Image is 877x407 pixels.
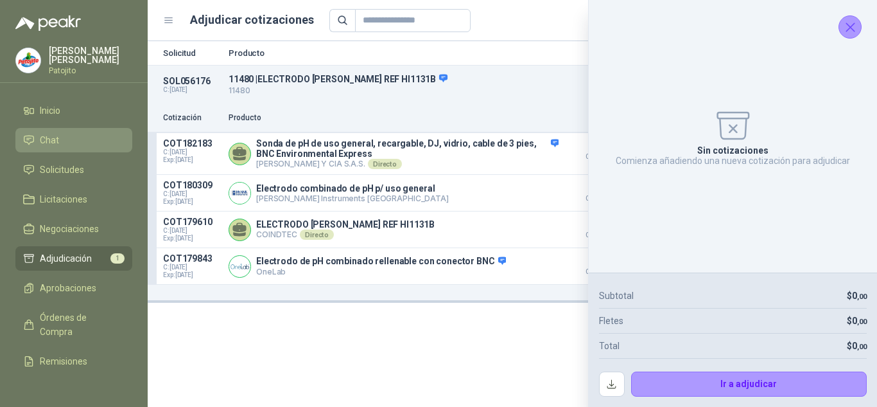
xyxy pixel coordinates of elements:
[256,219,435,230] p: ELECTRODO [PERSON_NAME] REF HI1131B
[599,289,634,303] p: Subtotal
[163,190,221,198] span: C: [DATE]
[847,289,867,303] p: $
[256,194,449,203] p: [PERSON_NAME] Instruments [GEOGRAPHIC_DATA]
[40,251,92,266] span: Adjudicación
[40,192,87,206] span: Licitaciones
[40,281,96,295] span: Aprobaciones
[163,227,221,235] span: C: [DATE]
[256,256,506,267] p: Electrodo de pH combinado rellenable con conector BNC
[852,341,867,351] span: 0
[566,112,630,124] p: Precio
[15,305,132,344] a: Órdenes de Compra
[49,46,132,64] p: [PERSON_NAME] [PERSON_NAME]
[300,230,334,240] div: Directo
[599,314,623,328] p: Fletes
[847,339,867,353] p: $
[49,67,132,75] p: Patojito
[16,48,40,73] img: Company Logo
[40,354,87,368] span: Remisiones
[566,180,630,202] p: $ 998.254
[566,217,630,239] p: $ 1.100.988
[110,253,125,264] span: 1
[15,128,132,152] a: Chat
[857,343,867,351] span: ,00
[566,232,630,239] span: Crédito 30 días
[40,104,60,118] span: Inicio
[163,264,221,271] span: C: [DATE]
[229,112,559,124] p: Producto
[40,311,120,339] span: Órdenes de Compra
[368,159,402,169] div: Directo
[566,269,630,275] span: Crédito 60 días
[599,339,620,353] p: Total
[163,253,221,264] p: COT179843
[15,98,132,123] a: Inicio
[229,85,677,97] p: 11480
[697,145,768,156] p: Sin cotizaciones
[163,112,221,124] p: Cotización
[15,187,132,212] a: Licitaciones
[163,86,221,94] p: C: [DATE]
[566,253,630,275] p: $ 1.254.947
[163,138,221,149] p: COT182183
[229,256,250,277] img: Company Logo
[566,138,630,160] p: $ 217
[163,271,221,279] span: Exp: [DATE]
[163,235,221,242] span: Exp: [DATE]
[852,316,867,326] span: 0
[256,267,506,276] p: OneLab
[40,222,99,236] span: Negociaciones
[15,158,132,182] a: Solicitudes
[15,276,132,300] a: Aprobaciones
[163,49,221,57] p: Solicitud
[566,154,630,160] span: Crédito 30 días
[40,133,59,147] span: Chat
[256,138,559,159] p: Sonda de pH de uso general, recargable, DJ, vidrio, cable de 3 pies, BNC Environmental Express
[566,195,630,202] span: Crédito 60 días
[15,349,132,374] a: Remisiones
[40,163,84,177] span: Solicitudes
[256,159,559,169] p: [PERSON_NAME] Y CIA S.A.S.
[190,11,314,29] h1: Adjudicar cotizaciones
[229,183,250,204] img: Company Logo
[852,291,867,301] span: 0
[256,230,435,240] p: COINDTEC
[15,246,132,271] a: Adjudicación1
[15,217,132,241] a: Negociaciones
[163,217,221,227] p: COT179610
[163,76,221,86] p: SOL056176
[229,73,677,85] p: 11480 | ELECTRODO [PERSON_NAME] REF HI1131B
[163,180,221,190] p: COT180309
[256,183,449,194] p: Electrodo combinado de pH p/ uso general
[163,198,221,206] span: Exp: [DATE]
[15,15,81,31] img: Logo peakr
[857,318,867,326] span: ,00
[631,372,867,397] button: Ir a adjudicar
[229,49,677,57] p: Producto
[163,149,221,156] span: C: [DATE]
[857,293,867,301] span: ,00
[163,156,221,164] span: Exp: [DATE]
[616,156,850,166] p: Comienza añadiendo una nueva cotización para adjudicar
[847,314,867,328] p: $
